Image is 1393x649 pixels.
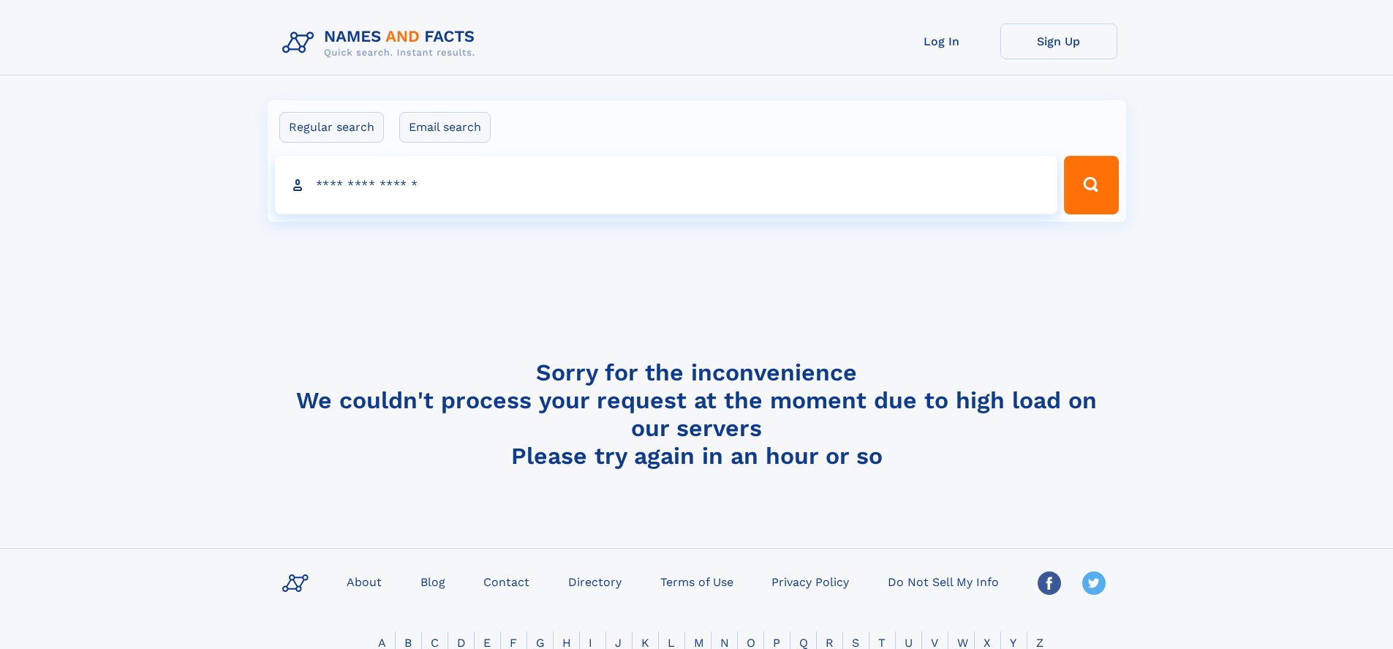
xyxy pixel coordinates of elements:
button: Search Button [1064,156,1118,214]
a: Directory [562,571,627,592]
a: Terms of Use [654,571,739,592]
img: Logo Names and Facts [276,23,487,63]
label: Regular search [279,112,384,143]
a: Sign Up [1000,23,1117,59]
a: Contact [477,571,535,592]
a: About [341,571,388,592]
img: Facebook [1038,571,1061,595]
label: Email search [399,112,491,143]
a: Privacy Policy [766,571,855,592]
a: Do Not Sell My Info [882,571,1005,592]
img: Twitter [1082,571,1106,595]
input: search input [275,156,1058,214]
a: Blog [415,571,451,592]
a: Log In [883,23,1000,59]
h4: Sorry for the inconvenience We couldn't process your request at the moment due to high load on ou... [276,359,1117,470]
